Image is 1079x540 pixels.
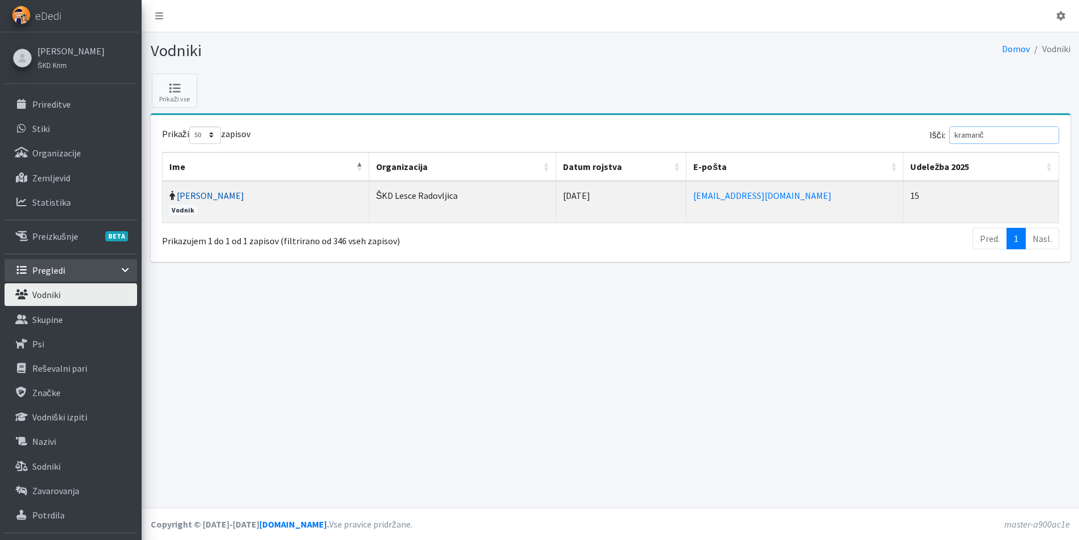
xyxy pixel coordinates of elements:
[949,126,1059,144] input: Išči:
[32,387,61,398] p: Značke
[5,117,137,140] a: Stiki
[369,152,556,181] th: Organizacija: vključite za naraščujoči sort
[5,225,137,248] a: PreizkušnjeBETA
[32,231,78,242] p: Preizkušnje
[32,338,44,350] p: Psi
[152,74,197,108] a: Prikaži vse
[5,142,137,164] a: Organizacije
[37,61,67,70] small: ŠKD Krim
[32,411,87,423] p: Vodniški izpiti
[5,259,137,282] a: Pregledi
[5,308,137,331] a: Skupine
[177,190,244,201] a: [PERSON_NAME]
[189,126,221,144] select: Prikažizapisov
[32,197,71,208] p: Statistika
[32,363,87,374] p: Reševalni pari
[105,231,128,241] span: BETA
[5,406,137,428] a: Vodniški izpiti
[162,126,250,144] label: Prikaži zapisov
[5,479,137,502] a: Zavarovanja
[1004,518,1070,530] em: master-a900ac1e
[35,7,61,24] span: eDedi
[5,430,137,453] a: Nazivi
[32,485,79,496] p: Zavarovanja
[259,518,327,530] a: [DOMAIN_NAME]
[5,191,137,214] a: Statistika
[686,152,903,181] th: E-pošta: vključite za naraščujoči sort
[369,181,556,223] td: ŠKD Lesce Radovljica
[1002,43,1030,54] a: Domov
[32,99,71,110] p: Prireditve
[32,314,63,325] p: Skupine
[151,518,329,530] strong: Copyright © [DATE]-[DATE] .
[693,190,831,201] a: [EMAIL_ADDRESS][DOMAIN_NAME]
[37,58,105,71] a: ŠKD Krim
[556,181,687,223] td: [DATE]
[1007,228,1026,249] a: 1
[163,152,369,181] th: Ime: vključite za padajoči sort
[12,6,31,24] img: eDedi
[37,44,105,58] a: [PERSON_NAME]
[5,357,137,380] a: Reševalni pari
[1030,41,1071,57] li: Vodniki
[5,504,137,526] a: Potrdila
[929,126,1059,144] label: Išči:
[32,289,61,300] p: Vodniki
[556,152,687,181] th: Datum rojstva: vključite za naraščujoči sort
[32,461,61,472] p: Sodniki
[169,205,198,215] span: Vodnik
[142,508,1079,540] footer: Vse pravice pridržane.
[903,152,1059,181] th: Udeležba 2025: vključite za naraščujoči sort
[32,147,81,159] p: Organizacije
[5,93,137,116] a: Prireditve
[32,509,65,521] p: Potrdila
[32,436,56,447] p: Nazivi
[903,181,1059,223] td: 15
[162,227,532,248] div: Prikazujem 1 do 1 od 1 zapisov (filtrirano od 346 vseh zapisov)
[5,167,137,189] a: Zemljevid
[32,172,70,184] p: Zemljevid
[151,41,607,61] h1: Vodniki
[32,123,50,134] p: Stiki
[5,455,137,478] a: Sodniki
[5,333,137,355] a: Psi
[32,265,65,276] p: Pregledi
[5,381,137,404] a: Značke
[5,283,137,306] a: Vodniki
